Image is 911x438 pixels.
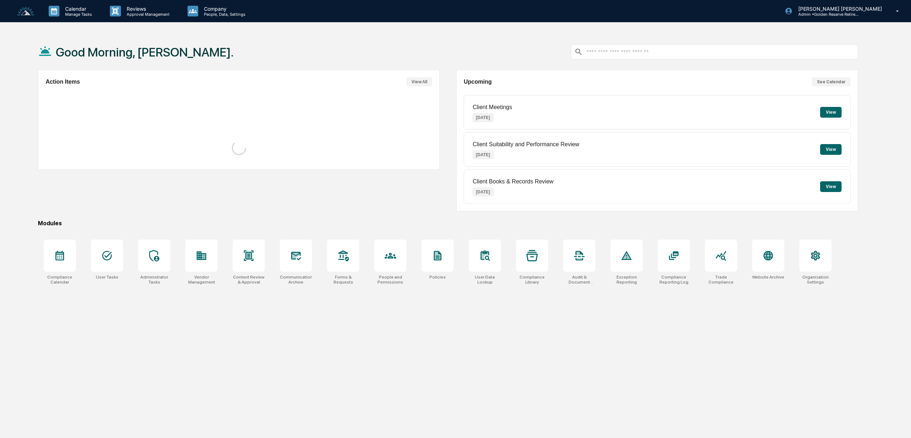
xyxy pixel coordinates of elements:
p: People, Data, Settings [198,12,249,17]
div: Compliance Library [516,275,548,285]
p: [DATE] [473,113,493,122]
button: View [820,144,842,155]
p: [DATE] [473,151,493,159]
p: Client Suitability and Performance Review [473,141,579,148]
p: Admin • Golden Reserve Retirement [793,12,859,17]
div: Vendor Management [185,275,218,285]
p: Approval Management [121,12,173,17]
button: View [820,107,842,118]
div: User Data Lookup [469,275,501,285]
h2: Action Items [45,79,80,85]
h2: Upcoming [464,79,492,85]
p: Manage Tasks [59,12,96,17]
button: View [820,181,842,192]
p: [DATE] [473,188,493,196]
div: Exception Reporting [610,275,643,285]
div: Compliance Calendar [44,275,76,285]
div: Policies [429,275,446,280]
img: logo [17,6,34,16]
div: Modules [38,220,858,227]
div: Compliance Reporting Log [658,275,690,285]
p: Company [198,6,249,12]
button: See Calendar [812,77,851,87]
h1: Good Morning, [PERSON_NAME]. [56,45,234,59]
button: View All [406,77,432,87]
p: Reviews [121,6,173,12]
p: Client Meetings [473,104,512,110]
div: Trade Compliance [705,275,737,285]
div: Administrator Tasks [138,275,170,285]
p: Client Books & Records Review [473,178,554,185]
div: Forms & Requests [327,275,359,285]
div: Content Review & Approval [233,275,265,285]
div: Website Archive [752,275,784,280]
p: Calendar [59,6,96,12]
div: Organization Settings [799,275,832,285]
div: People and Permissions [374,275,406,285]
div: Communications Archive [280,275,312,285]
p: [PERSON_NAME] [PERSON_NAME] [793,6,886,12]
div: Audit & Document Logs [563,275,595,285]
div: User Tasks [96,275,118,280]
